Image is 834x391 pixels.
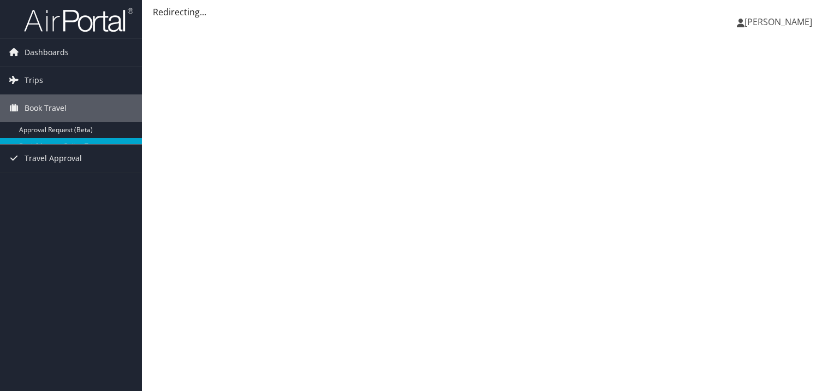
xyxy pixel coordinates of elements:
span: Book Travel [25,94,67,122]
div: Redirecting... [153,5,823,19]
img: airportal-logo.png [24,7,133,33]
span: [PERSON_NAME] [744,16,812,28]
span: Trips [25,67,43,94]
a: [PERSON_NAME] [737,5,823,38]
span: Dashboards [25,39,69,66]
span: Travel Approval [25,145,82,172]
